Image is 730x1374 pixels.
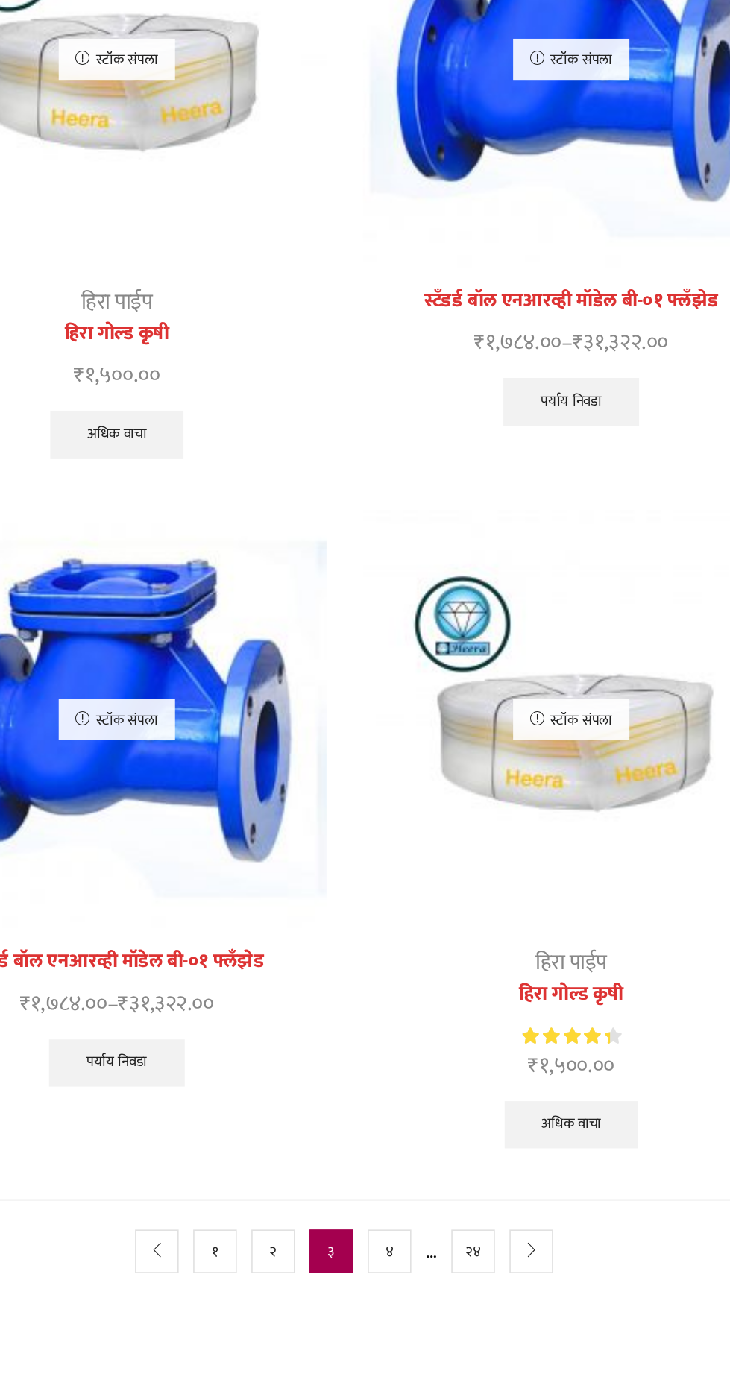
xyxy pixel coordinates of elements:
[515,367,561,389] font: ३,६००.००
[344,1328,371,1355] span: पान ३
[377,885,634,1142] img: हिरा सोनेरी कृषी पाईप
[97,343,354,361] a: हिरा टेक ऑफ
[445,771,452,793] font: ₹
[455,367,502,389] font: २,५००.००
[207,425,244,439] font: पर्याय निवडा
[199,385,221,407] font: ०.८०
[509,367,515,389] font: ₹
[226,1178,233,1200] font: ₹
[166,1178,172,1200] font: ₹
[233,1178,285,1200] font: ३१,३२२.००
[463,804,547,833] a: “स्टँडर्ड बॉल एनआरव्ही मॉडेल बी-०१ फ्लँझेड” साठी पर्याय निवडा.
[485,1216,532,1238] font: १,५००.००
[308,1328,335,1355] a: पान २
[415,1332,422,1351] font: …
[475,1201,535,1217] div: ५ पैकी ४.५० रेट केले
[492,601,530,615] font: स्टॉक संपला
[195,370,256,385] div: ५ पैकी ५.०० रेट केले
[377,1174,634,1192] a: हिरा गोल्ड कृषी
[213,1007,251,1021] font: स्टॉक संपला
[97,768,354,786] a: हिरा गोल्ड कृषी
[502,367,509,389] font: –
[355,1334,359,1349] font: ३
[207,831,244,845] font: अधिक वाचा
[377,479,634,736] img: स्टँडर्ड बॉल एनआरव्ही मॉडेल बी-०१ फ्लँझेड
[183,1211,267,1241] a: “स्टँडर्ड बॉल एनआरव्ही मॉडेल बी-०१ फ्लँझेड” साठी पर्याय निवडा.
[97,1154,354,1172] a: स्टँडर्ड बॉल एनआरव्ही मॉडेल बी-०१ फ्लँझेड
[192,385,199,407] font: ₹
[319,1334,324,1349] font: २
[415,746,596,766] font: स्टँडर्ड बॉल एनआरव्ही मॉडेल बी-०१ फ्लँझेड
[206,791,252,813] font: १,५००.००
[397,70,413,84] font: विक्री
[486,407,523,421] font: पर्याय निवडा
[213,601,251,615] font: स्टॉक संपला
[219,1178,226,1200] font: –
[452,771,499,793] font: १,७८४.००
[479,1216,485,1238] font: ₹
[479,321,531,344] a: ठीक सिंचन
[97,479,354,736] img: हिरा सोनेरी कृषी पाईप
[486,811,523,825] font: पर्याय निवडा
[473,1173,537,1192] font: हिरा गोल्ड कृषी
[272,1328,299,1355] a: पान १
[135,1153,316,1172] font: स्टँडर्ड बॉल एनआरव्ही मॉडेल बी-०१ फ्लँझेड
[377,343,634,361] a: हिरा गोल्ड प्लास्टिक ब्लॅक
[377,54,634,311] img: हिरा गोल्ड प्लास्टिक ब्लॅक
[195,341,255,361] font: हिरा टेक ऑफ
[184,824,267,854] a: “हिरा गोल्ड कृषी अधिकारी” बद्दल अधिक वाचा
[483,1153,527,1175] a: हिरा पाईप
[492,1007,530,1021] font: स्टॉक संपला
[228,385,235,407] font: ₹
[195,321,256,344] a: अॅक्सेसरीज
[377,748,634,766] a: स्टँडर्ड बॉल एनआरव्ही मॉडेल बी-०१ फ्लँझेड
[207,1217,244,1232] font: पर्याय निवडा
[172,1178,219,1200] font: १,७८४.००
[506,771,512,793] font: ₹
[284,1334,288,1349] font: १
[440,1334,450,1349] font: २४
[391,1334,396,1349] font: ४
[380,1328,406,1355] a: पान ४
[464,1249,547,1279] a: “हिरा गोल्ड कृषी अधिकारी” बद्दल अधिक वाचा
[199,791,206,813] font: ₹
[221,385,228,407] font: –
[97,1309,634,1373] nav: उत्पादन पृष्ठांकन
[512,771,564,793] font: ३१,३२२.००
[452,341,558,361] font: हिरा गोल्ड प्लास्टिक ब्लॅक
[235,385,259,407] font: ५.००
[97,54,354,311] img: हिरा टेक ऑफ
[193,766,257,786] font: हिरा गोल्ड कृषी
[204,746,248,769] a: हिरा पाईप
[448,367,455,389] font: ₹
[487,1255,523,1270] font: अधिक वाचा
[97,885,354,1142] img: स्टँडर्ड बॉल एनआरव्ही मॉडेल बी-०१ फ्लँझेड
[499,771,506,793] font: –
[431,1328,458,1355] a: पान २४
[463,400,547,429] a: “हिरा गोल्हॉऱ्ग्राह्हाईक्टर ब्लॅक” साठी पर्याय निवडा
[183,417,267,447] a: “हीरा टेक ऑफ” साठी पर्याय निवडा.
